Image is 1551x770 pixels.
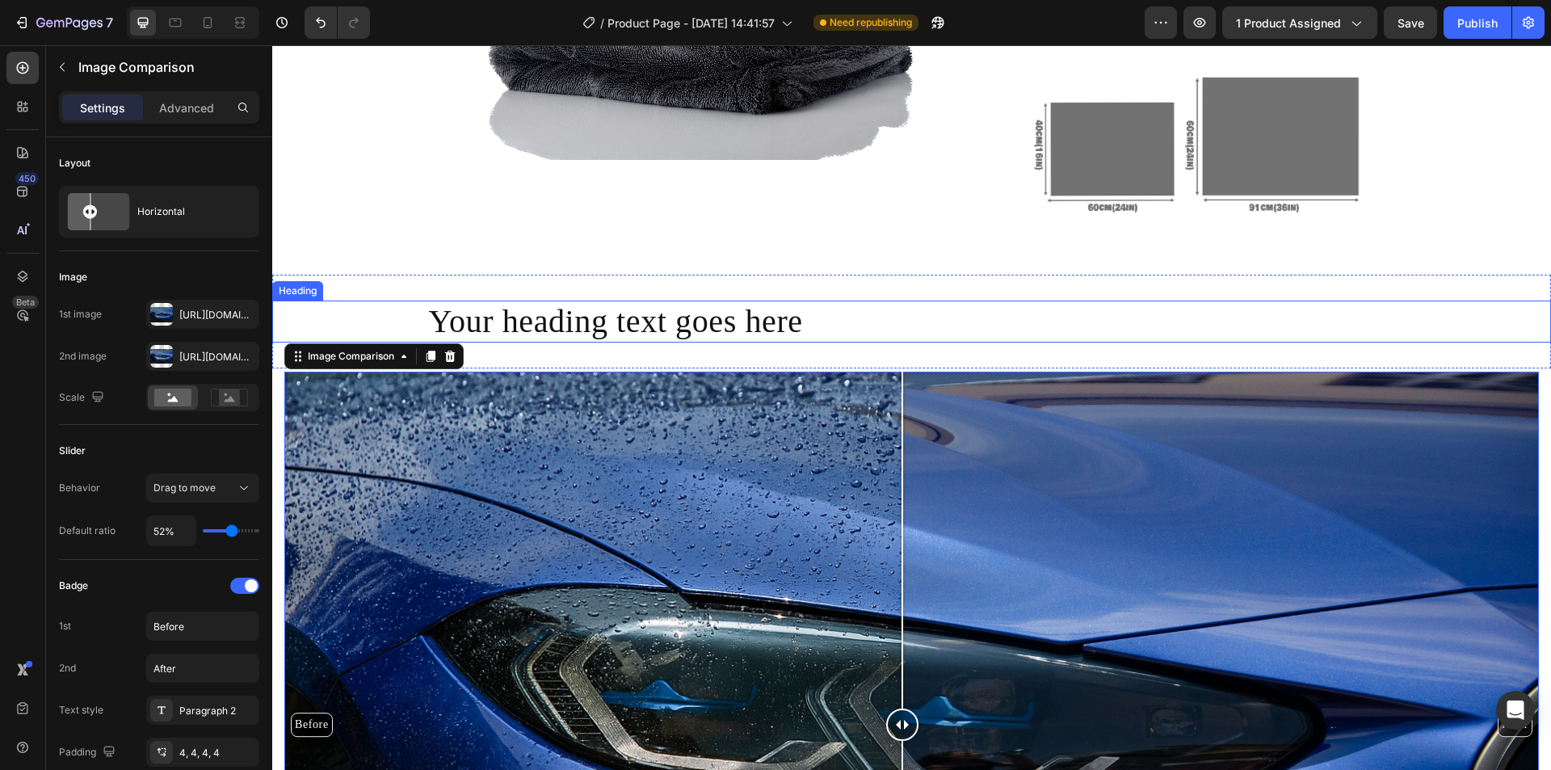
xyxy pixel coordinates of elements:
[15,172,39,185] div: 450
[12,296,39,309] div: Beta
[59,270,87,284] div: Image
[59,579,88,593] div: Badge
[19,667,61,692] div: Before
[80,99,125,116] p: Settings
[146,473,259,503] button: Drag to move
[741,11,1124,191] img: gempages_578022134127788818-9df479eb-3277-4b4f-b16a-ab7d5f69bb1f.png
[59,349,107,364] div: 2nd image
[59,703,103,717] div: Text style
[600,15,604,32] span: /
[59,661,76,675] div: 2nd
[179,350,255,364] div: [URL][DOMAIN_NAME]
[1444,6,1511,39] button: Publish
[1457,15,1498,32] div: Publish
[1222,6,1377,39] button: 1 product assigned
[1225,667,1260,692] div: After
[1384,6,1437,39] button: Save
[179,308,255,322] div: [URL][DOMAIN_NAME]
[59,307,102,322] div: 1st image
[1496,691,1535,730] div: Open Intercom Messenger
[155,255,1124,297] h2: Rich Text Editor. Editing area: main
[1398,16,1424,30] span: Save
[59,387,107,409] div: Scale
[32,304,125,318] div: Image Comparison
[78,57,253,77] p: Image Comparison
[59,619,71,633] div: 1st
[157,257,1123,296] p: Your heading text goes here
[59,156,90,170] div: Layout
[59,444,86,458] div: Slider
[6,6,120,39] button: 7
[106,13,113,32] p: 7
[59,481,100,495] div: Behavior
[272,45,1551,770] iframe: To enrich screen reader interactions, please activate Accessibility in Grammarly extension settings
[179,746,255,760] div: 4, 4, 4, 4
[153,482,216,494] span: Drag to move
[3,238,48,253] div: Heading
[179,704,255,718] div: Paragraph 2
[607,15,775,32] span: Product Page - [DATE] 14:41:57
[305,6,370,39] div: Undo/Redo
[137,193,236,230] div: Horizontal
[830,15,912,30] span: Need republishing
[147,516,195,545] input: Auto
[1236,15,1341,32] span: 1 product assigned
[59,742,119,764] div: Padding
[59,524,116,538] div: Default ratio
[159,99,214,116] p: Advanced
